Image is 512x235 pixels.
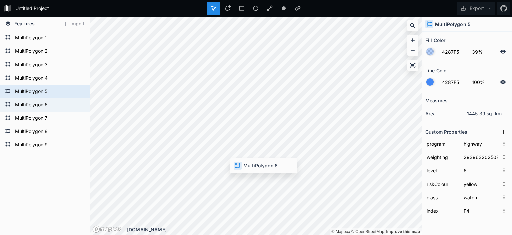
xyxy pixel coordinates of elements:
[425,152,459,162] input: Name
[467,110,509,117] dd: 1445.39 sq. km
[435,21,471,28] h4: MultiPolygon 5
[425,179,459,189] input: Name
[425,206,459,216] input: Name
[59,19,88,29] button: Import
[92,225,122,233] a: Mapbox logo
[386,229,420,234] a: Map feedback
[425,192,459,202] input: Name
[425,165,459,175] input: Name
[425,35,445,45] h2: Fill Color
[425,65,448,76] h2: Line Color
[425,127,467,137] h2: Custom Properties
[351,229,384,234] a: OpenStreetMap
[462,192,499,202] input: Empty
[425,139,459,149] input: Name
[462,165,499,175] input: Empty
[457,2,495,15] button: Export
[425,110,467,117] dt: area
[127,226,422,233] div: [DOMAIN_NAME]
[462,179,499,189] input: Empty
[14,20,35,27] span: Features
[462,206,499,216] input: Empty
[462,139,499,149] input: Empty
[462,152,499,162] input: Empty
[331,229,350,234] a: Mapbox
[425,95,448,106] h2: Measures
